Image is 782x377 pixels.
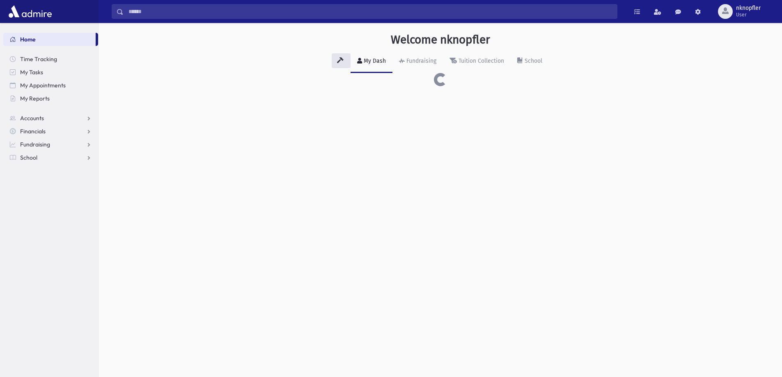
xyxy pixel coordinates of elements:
[20,128,46,135] span: Financials
[20,82,66,89] span: My Appointments
[392,50,443,73] a: Fundraising
[405,57,436,64] div: Fundraising
[124,4,617,19] input: Search
[20,114,44,122] span: Accounts
[20,141,50,148] span: Fundraising
[3,66,98,79] a: My Tasks
[3,112,98,125] a: Accounts
[3,125,98,138] a: Financials
[362,57,386,64] div: My Dash
[20,95,50,102] span: My Reports
[3,92,98,105] a: My Reports
[20,154,37,161] span: School
[443,50,511,73] a: Tuition Collection
[736,5,761,11] span: nknopfler
[20,55,57,63] span: Time Tracking
[3,138,98,151] a: Fundraising
[3,79,98,92] a: My Appointments
[20,36,36,43] span: Home
[523,57,542,64] div: School
[736,11,761,18] span: User
[3,151,98,164] a: School
[3,33,96,46] a: Home
[3,53,98,66] a: Time Tracking
[511,50,549,73] a: School
[7,3,54,20] img: AdmirePro
[457,57,504,64] div: Tuition Collection
[20,69,43,76] span: My Tasks
[351,50,392,73] a: My Dash
[391,33,490,47] h3: Welcome nknopfler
